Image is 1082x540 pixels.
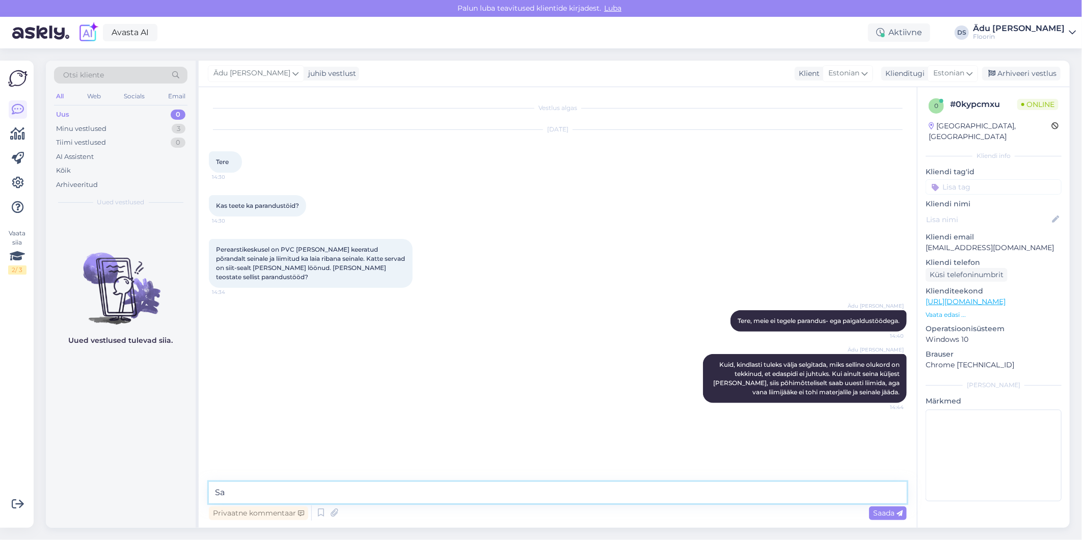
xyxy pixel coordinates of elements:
span: Saada [873,508,903,518]
p: Märkmed [926,396,1062,407]
div: [PERSON_NAME] [926,381,1062,390]
div: [DATE] [209,125,907,134]
div: 0 [171,110,185,120]
div: Ädu [PERSON_NAME] [973,24,1065,33]
div: 0 [171,138,185,148]
div: 2 / 3 [8,265,26,275]
span: Ädu [PERSON_NAME] [848,302,904,310]
span: Estonian [933,68,964,79]
p: Brauser [926,349,1062,360]
span: 14:40 [865,332,904,340]
div: Klient [795,68,820,79]
span: 14:44 [865,403,904,411]
p: Kliendi tag'id [926,167,1062,177]
span: Uued vestlused [97,198,145,207]
span: Kuid, kindlasti tuleks välja selgitada, miks selline olukord on tekkinud, et edaspidi ei juhtuks.... [713,361,901,396]
span: Luba [601,4,625,13]
div: Web [85,90,103,103]
div: Tiimi vestlused [56,138,106,148]
div: Arhiveeri vestlus [982,67,1061,80]
p: Klienditeekond [926,286,1062,296]
div: Floorin [973,33,1065,41]
p: Kliendi nimi [926,199,1062,209]
div: Küsi telefoninumbrit [926,268,1008,282]
span: Tere, meie ei tegele parandus- ega paigaldustöödega. [738,317,900,325]
img: explore-ai [77,22,99,43]
img: Askly Logo [8,69,28,88]
div: 3 [172,124,185,134]
div: Klienditugi [881,68,925,79]
div: # 0kypcmxu [950,98,1017,111]
div: Arhiveeritud [56,180,98,190]
div: Minu vestlused [56,124,106,134]
div: Uus [56,110,69,120]
div: Email [166,90,187,103]
div: Privaatne kommentaar [209,506,308,520]
p: Vaata edasi ... [926,310,1062,319]
span: Online [1017,99,1059,110]
div: Socials [122,90,147,103]
textarea: Saame [209,482,907,503]
img: No chats [46,234,196,326]
input: Lisa nimi [926,214,1050,225]
span: Kas teete ka parandustöid? [216,202,299,209]
span: Estonian [828,68,859,79]
span: 14:30 [212,217,250,225]
span: Tere [216,158,229,166]
p: Uued vestlused tulevad siia. [69,335,173,346]
div: [GEOGRAPHIC_DATA], [GEOGRAPHIC_DATA] [929,121,1051,142]
div: All [54,90,66,103]
a: Ädu [PERSON_NAME]Floorin [973,24,1076,41]
div: Vestlus algas [209,103,907,113]
div: juhib vestlust [304,68,356,79]
div: Kõik [56,166,71,176]
span: 14:30 [212,173,250,181]
div: Kliendi info [926,151,1062,160]
span: Otsi kliente [63,70,104,80]
div: DS [955,25,969,40]
div: Aktiivne [868,23,930,42]
a: Avasta AI [103,24,157,41]
span: Ädu [PERSON_NAME] [848,346,904,354]
p: Windows 10 [926,334,1062,345]
div: Vaata siia [8,229,26,275]
span: 14:34 [212,288,250,296]
span: Ädu [PERSON_NAME] [213,68,290,79]
input: Lisa tag [926,179,1062,195]
p: Operatsioonisüsteem [926,323,1062,334]
div: AI Assistent [56,152,94,162]
p: Kliendi telefon [926,257,1062,268]
span: 0 [934,102,938,110]
span: Perearstikeskusel on PVC [PERSON_NAME] keeratud põrandalt seinale ja liimitud ka laia ribana sein... [216,246,407,281]
p: Kliendi email [926,232,1062,242]
p: Chrome [TECHNICAL_ID] [926,360,1062,370]
a: [URL][DOMAIN_NAME] [926,297,1006,306]
p: [EMAIL_ADDRESS][DOMAIN_NAME] [926,242,1062,253]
